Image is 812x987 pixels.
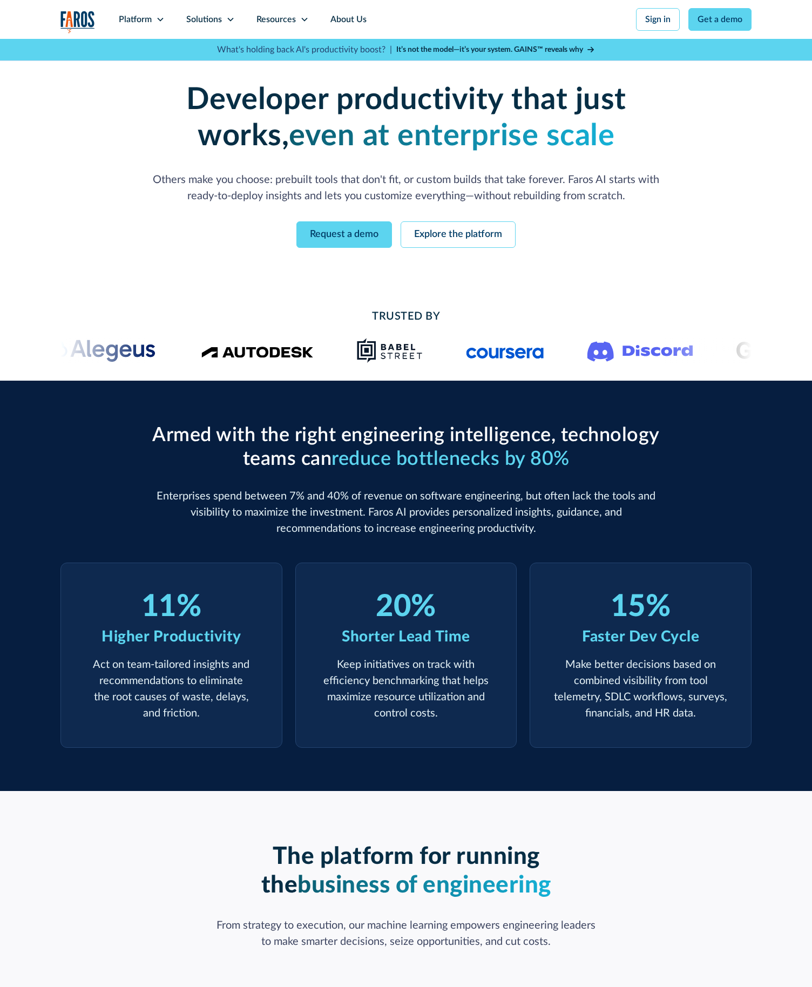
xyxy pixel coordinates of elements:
div: % [411,589,436,625]
div: Resources [256,13,296,26]
h2: Trusted By [147,308,665,325]
strong: It’s not the model—it’s your system. GAINS™ reveals why [396,46,583,53]
p: Others make you choose: prebuilt tools that don't fit, or custom builds that take forever. Faros ... [147,172,665,204]
div: Higher Productivity [101,625,241,648]
strong: Developer productivity that just works, [186,85,626,151]
div: % [177,589,202,625]
div: % [646,589,671,625]
a: Get a demo [688,8,752,31]
a: home [60,11,95,33]
a: Request a demo [296,221,392,248]
p: Enterprises spend between 7% and 40% of revenue on software engineering, but often lack the tools... [147,488,665,537]
img: Alegeus logo [46,337,158,363]
p: Act on team-tailored insights and recommendations to eliminate the root causes of waste, delays, ... [80,657,262,721]
p: Make better decisions based on combined visibility from tool telemetry, SDLC workflows, surveys, ... [550,657,732,721]
a: It’s not the model—it’s your system. GAINS™ reveals why [396,44,595,56]
img: Logo of the online learning platform Coursera. [466,342,544,359]
a: Explore the platform [401,221,516,248]
strong: even at enterprise scale [289,121,614,151]
span: business of engineering [297,874,551,897]
img: Logo of the design software company Autodesk. [201,343,314,358]
a: Sign in [636,8,680,31]
p: Keep initiatives on track with efficiency benchmarking that helps maximize resource utilization a... [315,657,497,721]
div: 11 [141,589,177,625]
span: reduce bottlenecks by 80% [331,449,570,469]
div: Platform [119,13,152,26]
img: Logo of the analytics and reporting company Faros. [60,11,95,33]
h2: Armed with the right engineering intelligence, technology teams can [147,424,665,470]
p: From strategy to execution, our machine learning empowers engineering leaders to make smarter dec... [212,917,600,950]
div: Faster Dev Cycle [582,625,699,648]
img: Logo of the communication platform Discord. [587,339,693,362]
div: Shorter Lead Time [342,625,470,648]
div: Solutions [186,13,222,26]
div: 15 [611,589,646,625]
img: Babel Street logo png [357,337,423,363]
div: 20 [376,589,411,625]
p: What's holding back AI's productivity boost? | [217,43,392,56]
h2: The platform for running the [212,843,600,900]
